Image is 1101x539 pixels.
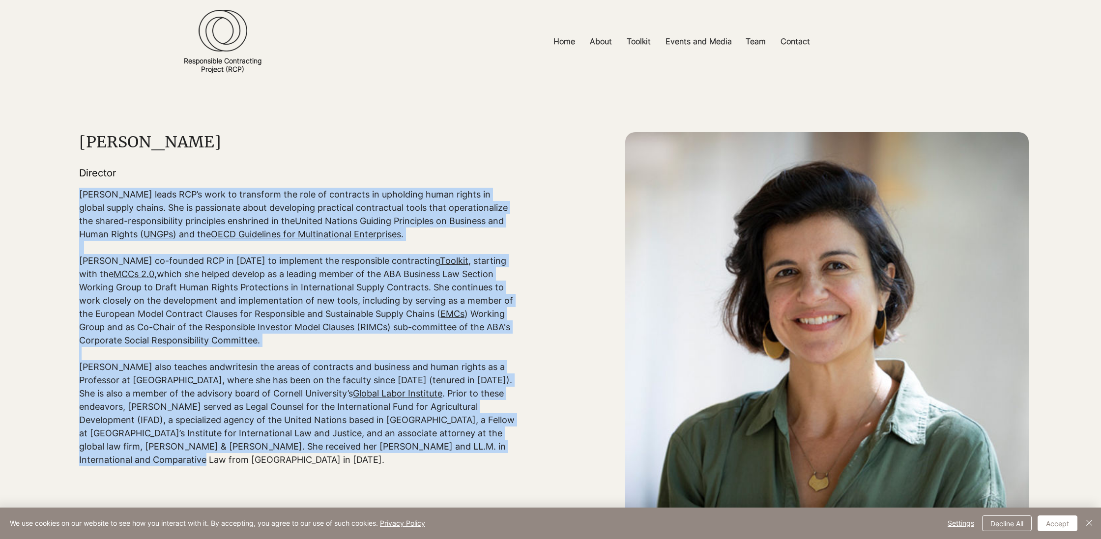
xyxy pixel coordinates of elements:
[144,229,173,239] span: UNGPs
[773,30,817,53] a: Contact
[741,30,771,53] p: Team
[1038,515,1077,531] button: Accept
[658,30,738,53] a: Events and Media
[661,30,737,53] p: Events and Media
[433,30,931,53] nav: Site
[622,30,656,53] p: Toolkit
[79,188,516,241] p: [PERSON_NAME] leads RCP’s work to transform the role of contracts in upholding human rights in gl...
[79,360,516,466] p: [PERSON_NAME] also teaches and in the areas of contracts and business and human rights as a Profe...
[380,519,425,527] a: Privacy Policy
[440,255,468,266] a: Toolkit
[1083,515,1095,531] button: Close
[79,167,116,179] span: Director
[184,57,261,73] a: Responsible ContractingProject (RCP)
[776,30,815,53] p: Contact
[549,30,580,53] p: Home
[1083,517,1095,529] img: Close
[738,30,773,53] a: Team
[585,30,617,53] p: About
[440,309,464,319] a: EMCs
[353,388,442,398] a: Global Labor Institute
[619,30,658,53] a: Toolkit
[948,516,974,531] span: Settings
[10,519,425,528] span: We use cookies on our website to see how you interact with it. By accepting, you agree to our use...
[79,132,512,152] h1: [PERSON_NAME]
[211,229,401,239] a: OECD Guidelines for Multinational Enterprises
[114,269,157,279] a: MCCs 2.0,
[546,30,582,53] a: Home
[225,362,251,372] a: writes
[982,515,1032,531] button: Decline All
[582,30,619,53] a: About
[79,254,516,347] p: [PERSON_NAME] co-founded RCP in [DATE] to implement the responsible contracting , starting with t...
